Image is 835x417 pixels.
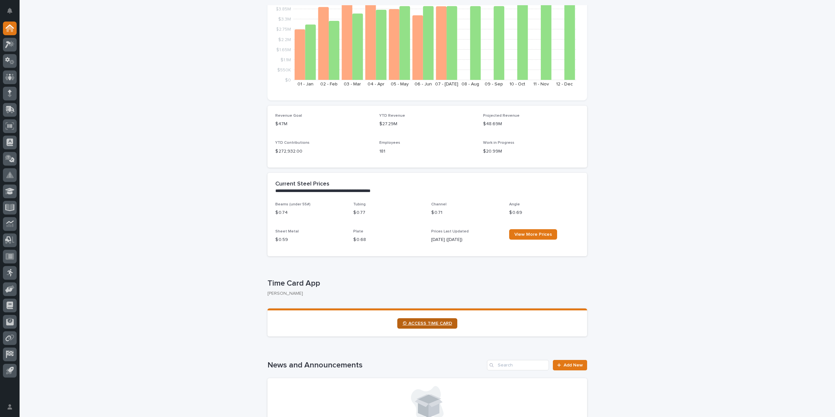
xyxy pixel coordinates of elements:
text: 05 - May [391,82,409,86]
span: YTD Revenue [379,114,405,118]
text: 07 - [DATE] [435,82,458,86]
p: $47M [275,121,372,127]
span: Add New [564,363,583,367]
text: 12 - Dec [556,82,573,86]
p: $ 0.69 [509,209,579,216]
span: Prices Last Updated [431,230,469,233]
text: 06 - Jun [415,82,432,86]
a: Add New [553,360,587,370]
span: Projected Revenue [483,114,520,118]
text: 03 - Mar [344,82,361,86]
text: 04 - Apr [368,82,385,86]
span: Work in Progress [483,141,514,145]
tspan: $0 [285,78,291,82]
p: $ 0.59 [275,236,345,243]
p: [DATE] ([DATE]) [431,236,501,243]
tspan: $3.3M [278,17,291,22]
p: [PERSON_NAME] [267,291,582,296]
button: Notifications [3,4,17,18]
span: Revenue Goal [275,114,302,118]
text: 08 - Aug [462,82,479,86]
p: $48.69M [483,121,579,127]
tspan: $1.65M [276,47,291,52]
input: Search [487,360,549,370]
p: 181 [379,148,476,155]
span: ⏲ ACCESS TIME CARD [402,321,452,326]
a: ⏲ ACCESS TIME CARD [397,318,457,329]
p: $ 272,932.00 [275,148,372,155]
text: 11 - Nov [533,82,549,86]
text: 10 - Oct [509,82,525,86]
span: View More Prices [514,232,552,237]
span: Plate [353,230,363,233]
tspan: $1.1M [281,57,291,62]
p: Time Card App [267,279,584,288]
tspan: $2.2M [278,37,291,42]
text: 01 - Jan [297,82,313,86]
span: Employees [379,141,400,145]
a: View More Prices [509,229,557,240]
p: $ 0.77 [353,209,423,216]
span: YTD Contributions [275,141,310,145]
tspan: $3.85M [276,7,291,11]
p: $ 0.71 [431,209,501,216]
text: 02 - Feb [320,82,338,86]
h1: News and Announcements [267,361,484,370]
tspan: $550K [277,67,291,72]
p: $ 0.74 [275,209,345,216]
text: 09 - Sep [485,82,503,86]
p: $20.99M [483,148,579,155]
tspan: $2.75M [276,27,291,32]
span: Channel [431,202,447,206]
span: Angle [509,202,520,206]
p: $ 0.68 [353,236,423,243]
span: Sheet Metal [275,230,299,233]
span: Tubing [353,202,366,206]
p: $27.29M [379,121,476,127]
div: Notifications [8,8,17,18]
span: Beams (under 55#) [275,202,311,206]
h2: Current Steel Prices [275,181,329,188]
